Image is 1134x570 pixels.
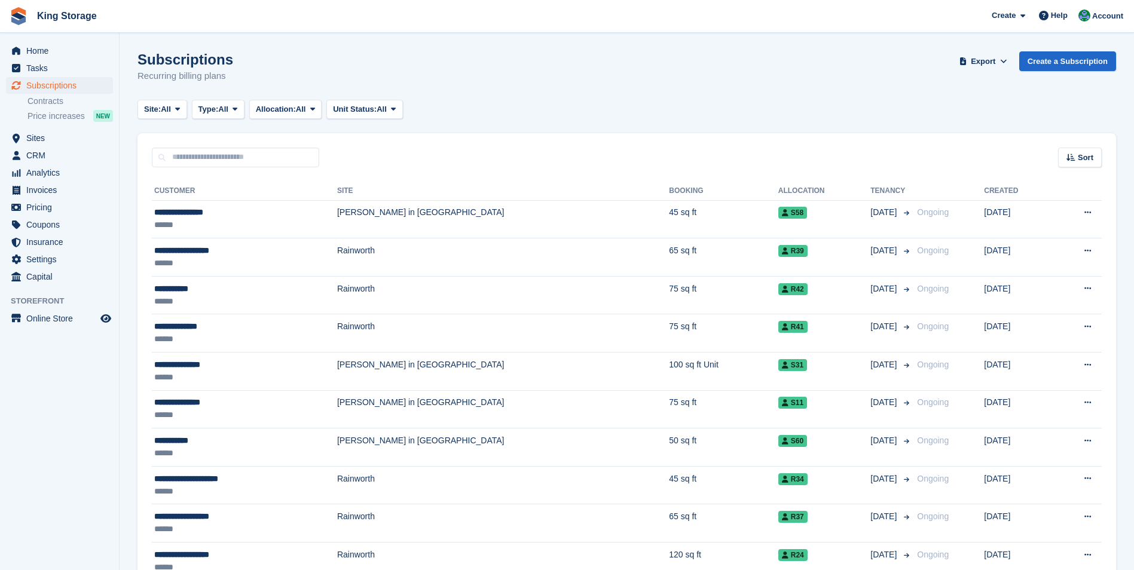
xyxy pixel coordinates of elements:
[778,321,808,333] span: R41
[6,199,113,216] a: menu
[669,428,778,467] td: 50 sq ft
[870,320,899,333] span: [DATE]
[778,359,807,371] span: S31
[870,396,899,409] span: [DATE]
[778,207,807,219] span: S58
[26,147,98,164] span: CRM
[337,353,669,391] td: [PERSON_NAME] in [GEOGRAPHIC_DATA]
[218,103,228,115] span: All
[26,310,98,327] span: Online Store
[778,511,808,523] span: R37
[669,353,778,391] td: 100 sq ft Unit
[778,397,807,409] span: S11
[870,358,899,371] span: [DATE]
[984,504,1052,543] td: [DATE]
[669,182,778,201] th: Booking
[917,284,949,293] span: Ongoing
[870,548,899,561] span: [DATE]
[957,51,1010,71] button: Export
[870,182,912,201] th: Tenancy
[26,164,98,181] span: Analytics
[137,100,187,119] button: Site: All
[6,60,113,76] a: menu
[1092,10,1123,22] span: Account
[6,268,113,285] a: menu
[27,96,113,107] a: Contracts
[144,103,161,115] span: Site:
[917,511,949,521] span: Ongoing
[6,77,113,94] a: menu
[669,200,778,238] td: 45 sq ft
[917,321,949,331] span: Ongoing
[337,238,669,277] td: Rainworth
[6,147,113,164] a: menu
[337,314,669,353] td: Rainworth
[1078,152,1093,164] span: Sort
[984,390,1052,428] td: [DATE]
[870,434,899,447] span: [DATE]
[6,130,113,146] a: menu
[917,360,949,369] span: Ongoing
[26,199,98,216] span: Pricing
[152,182,337,201] th: Customer
[192,100,244,119] button: Type: All
[669,504,778,543] td: 65 sq ft
[984,238,1052,277] td: [DATE]
[337,428,669,467] td: [PERSON_NAME] in [GEOGRAPHIC_DATA]
[778,435,807,447] span: S60
[137,69,233,83] p: Recurring billing plans
[984,314,1052,353] td: [DATE]
[870,510,899,523] span: [DATE]
[26,268,98,285] span: Capital
[1078,10,1090,22] img: John King
[917,436,949,445] span: Ongoing
[669,238,778,277] td: 65 sq ft
[337,200,669,238] td: [PERSON_NAME] in [GEOGRAPHIC_DATA]
[917,474,949,483] span: Ongoing
[27,109,113,122] a: Price increases NEW
[32,6,102,26] a: King Storage
[10,7,27,25] img: stora-icon-8386f47178a22dfd0bd8f6a31ec36ba5ce8667c1dd55bd0f319d3a0aa187defe.svg
[296,103,306,115] span: All
[6,164,113,181] a: menu
[93,110,113,122] div: NEW
[917,207,949,217] span: Ongoing
[6,42,113,59] a: menu
[669,314,778,353] td: 75 sq ft
[377,103,387,115] span: All
[6,182,113,198] a: menu
[984,200,1052,238] td: [DATE]
[26,216,98,233] span: Coupons
[26,182,98,198] span: Invoices
[917,397,949,407] span: Ongoing
[26,251,98,268] span: Settings
[161,103,171,115] span: All
[26,130,98,146] span: Sites
[984,276,1052,314] td: [DATE]
[984,182,1052,201] th: Created
[984,466,1052,504] td: [DATE]
[99,311,113,326] a: Preview store
[669,390,778,428] td: 75 sq ft
[337,466,669,504] td: Rainworth
[778,473,808,485] span: R34
[971,56,995,68] span: Export
[198,103,219,115] span: Type:
[11,295,119,307] span: Storefront
[249,100,322,119] button: Allocation: All
[337,504,669,543] td: Rainworth
[917,246,949,255] span: Ongoing
[870,283,899,295] span: [DATE]
[870,473,899,485] span: [DATE]
[6,216,113,233] a: menu
[337,390,669,428] td: [PERSON_NAME] in [GEOGRAPHIC_DATA]
[778,283,808,295] span: R42
[870,244,899,257] span: [DATE]
[917,550,949,559] span: Ongoing
[26,42,98,59] span: Home
[778,245,808,257] span: R39
[26,234,98,250] span: Insurance
[778,182,870,201] th: Allocation
[6,234,113,250] a: menu
[669,276,778,314] td: 75 sq ft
